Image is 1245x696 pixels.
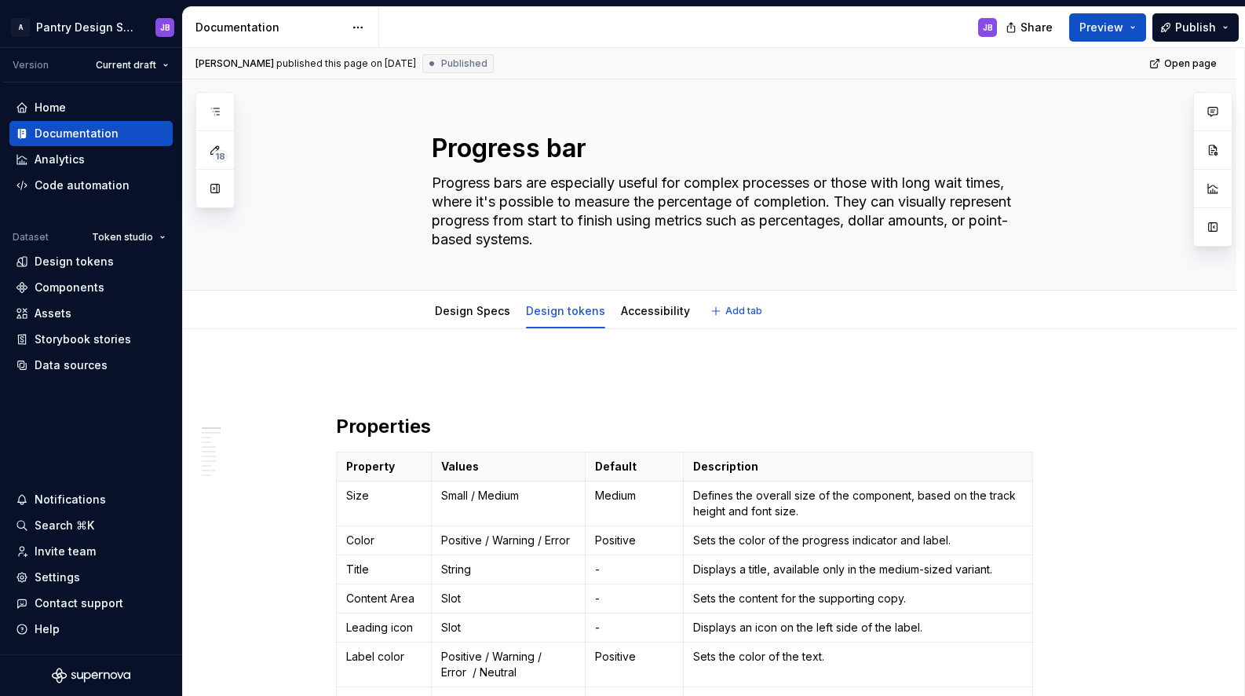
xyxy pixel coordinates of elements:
div: Design tokens [520,294,612,327]
a: Design Specs [435,304,510,317]
p: Medium [595,488,674,504]
div: JB [160,21,170,34]
p: Color [346,533,422,548]
a: Home [9,95,173,120]
div: Components [35,280,104,295]
p: Displays a title, available only in the medium-sized variant. [693,562,1023,577]
a: Invite team [9,539,173,564]
span: Publish [1175,20,1216,35]
div: published this page on [DATE] [276,57,416,70]
div: Contact support [35,595,123,611]
p: Displays an icon on the left side of the label. [693,620,1023,636]
p: Small / Medium [441,488,575,504]
div: JB [983,21,993,34]
button: Search ⌘K [9,513,173,538]
div: Dataset [13,231,49,244]
span: 18 [213,150,228,163]
span: Open page [1164,57,1217,70]
textarea: Progress bars are especially useful for complex processes or those with long wait times, where it... [429,170,1022,252]
button: Token studio [85,226,173,248]
p: Label color [346,649,422,665]
p: Values [441,459,575,474]
p: Slot [441,620,575,636]
div: Design Specs [429,294,517,327]
div: Assets [35,306,71,321]
h2: Properties [336,414,1121,439]
div: Documentation [35,126,119,141]
p: Sets the color of the text. [693,649,1023,665]
a: Components [9,275,173,300]
div: Data sources [35,357,108,373]
div: Pantry Design System [36,20,137,35]
a: Design tokens [9,249,173,274]
svg: Supernova Logo [52,668,130,683]
div: Settings [35,570,80,585]
div: Analytics [35,152,85,167]
div: Notifications [35,492,106,507]
p: Description [693,459,1023,474]
p: Positive [595,649,674,665]
button: Current draft [89,54,176,76]
button: APantry Design SystemJB [3,10,179,44]
button: Contact support [9,591,173,616]
span: Share [1020,20,1053,35]
a: Accessibility [621,304,690,317]
div: Documentation [195,20,344,35]
a: Code automation [9,173,173,198]
a: Data sources [9,353,173,378]
p: Defines the overall size of the component, based on the track height and font size. [693,488,1023,519]
p: Slot [441,591,575,606]
div: Home [35,100,66,115]
p: Title [346,562,422,577]
a: Design tokens [526,304,605,317]
a: Analytics [9,147,173,172]
p: Content Area [346,591,422,606]
span: Add tab [725,305,762,317]
button: Add tab [706,300,769,322]
button: Help [9,617,173,642]
div: A [11,18,30,37]
span: [PERSON_NAME] [195,57,274,70]
button: Preview [1069,13,1146,42]
p: Leading icon [346,620,422,636]
a: Documentation [9,121,173,146]
p: - [595,591,674,606]
textarea: Progress bar [429,130,1022,167]
p: Positive / Warning / Error [441,533,575,548]
div: Help [35,621,60,637]
button: Share [998,13,1063,42]
div: Storybook stories [35,332,131,347]
a: Open page [1145,53,1224,75]
p: Size [346,488,422,504]
div: Search ⌘K [35,518,94,533]
p: - [595,620,674,636]
div: Code automation [35,178,130,193]
p: Default [595,459,674,474]
span: Published [441,57,487,70]
div: Design tokens [35,254,114,269]
a: Assets [9,301,173,326]
p: - [595,562,674,577]
p: String [441,562,575,577]
button: Notifications [9,487,173,512]
a: Storybook stories [9,327,173,352]
p: Sets the color of the progress indicator and label. [693,533,1023,548]
span: Preview [1079,20,1123,35]
span: Token studio [92,231,153,244]
p: Property [346,459,422,474]
span: Current draft [96,59,156,71]
button: Publish [1152,13,1239,42]
p: Positive / Warning / Error / Neutral [441,649,575,680]
div: Accessibility [615,294,696,327]
div: Invite team [35,544,96,559]
p: Positive [595,533,674,548]
div: Version [13,59,49,71]
p: Sets the content for the supporting copy. [693,591,1023,606]
a: Settings [9,565,173,590]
